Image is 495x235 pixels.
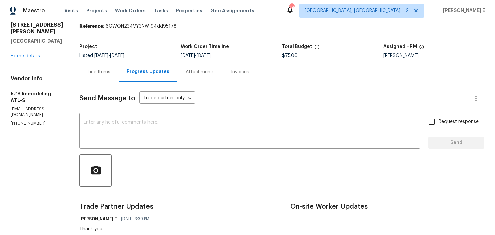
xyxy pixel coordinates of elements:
span: - [94,53,124,58]
span: On-site Worker Updates [290,203,484,210]
span: Send Message to [79,95,135,102]
h5: Work Order Timeline [181,44,229,49]
span: Work Orders [115,7,146,14]
span: [GEOGRAPHIC_DATA], [GEOGRAPHIC_DATA] + 2 [305,7,409,14]
span: - [181,53,211,58]
p: [PHONE_NUMBER] [11,121,63,126]
span: Request response [439,118,479,125]
span: Geo Assignments [210,7,254,14]
span: Properties [176,7,202,14]
span: Tasks [154,8,168,13]
span: The hpm assigned to this work order. [419,44,424,53]
span: [DATE] [94,53,108,58]
h5: Assigned HPM [383,44,417,49]
div: 6GWQN234VY3NW-94dd95178 [79,23,484,30]
h4: Vendor Info [11,75,63,82]
div: Thank you.. [79,226,154,232]
h2: [STREET_ADDRESS][PERSON_NAME] [11,22,63,35]
h6: [PERSON_NAME] E [79,215,117,222]
div: [PERSON_NAME] [383,53,485,58]
span: [DATE] [181,53,195,58]
div: Progress Updates [127,68,169,75]
div: Line Items [88,69,110,75]
span: The total cost of line items that have been proposed by Opendoor. This sum includes line items th... [314,44,320,53]
div: Trade partner only [139,93,195,104]
b: Reference: [79,24,104,29]
span: Trade Partner Updates [79,203,273,210]
p: [EMAIL_ADDRESS][DOMAIN_NAME] [11,106,63,118]
span: [PERSON_NAME] E [440,7,485,14]
a: Home details [11,54,40,58]
span: [DATE] 3:39 PM [121,215,150,222]
span: [DATE] [110,53,124,58]
h5: 5J’S Remodeling - ATL-S [11,90,63,104]
div: Invoices [231,69,249,75]
div: Attachments [186,69,215,75]
span: [DATE] [197,53,211,58]
span: Maestro [23,7,45,14]
span: Listed [79,53,124,58]
h5: [GEOGRAPHIC_DATA] [11,38,63,44]
span: Projects [86,7,107,14]
div: 19 [289,4,294,11]
h5: Project [79,44,97,49]
span: $75.00 [282,53,298,58]
h5: Total Budget [282,44,312,49]
span: Visits [64,7,78,14]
